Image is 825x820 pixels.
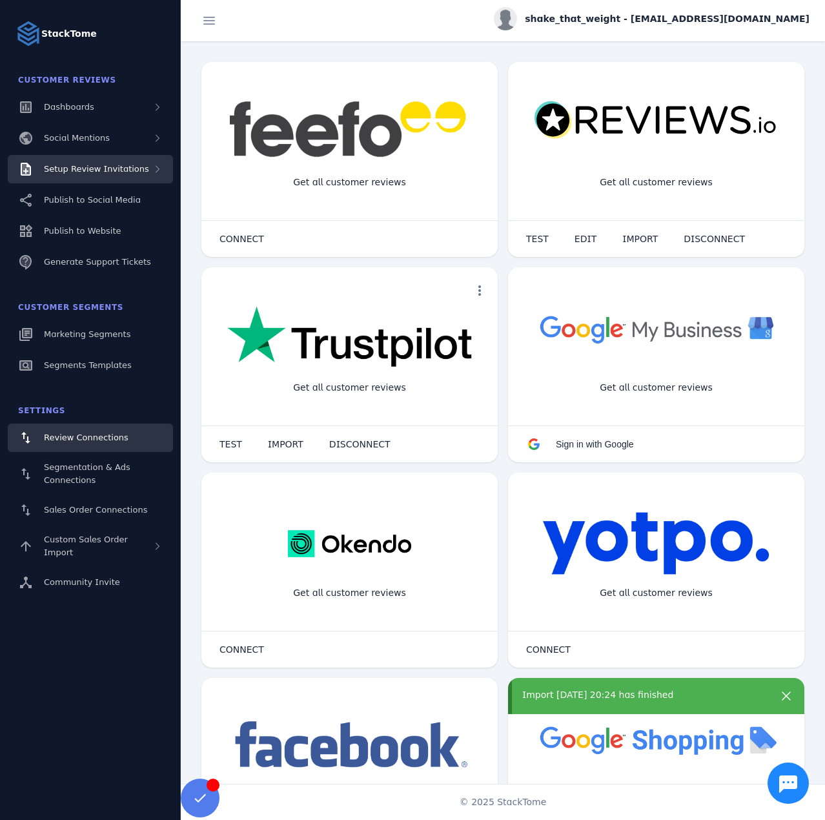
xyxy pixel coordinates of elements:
[219,645,264,654] span: CONNECT
[44,133,110,143] span: Social Mentions
[589,165,723,200] div: Get all customer reviews
[41,27,97,41] strong: StackTome
[513,637,584,662] button: CONNECT
[8,568,173,597] a: Community Invite
[329,440,391,449] span: DISCONNECT
[526,645,571,654] span: CONNECT
[8,217,173,245] a: Publish to Website
[513,431,647,457] button: Sign in with Google
[589,371,723,405] div: Get all customer reviews
[219,234,264,243] span: CONNECT
[8,496,173,524] a: Sales Order Connections
[283,576,416,610] div: Get all customer reviews
[8,248,173,276] a: Generate Support Tickets
[207,637,277,662] button: CONNECT
[556,439,634,449] span: Sign in with Google
[534,101,779,140] img: reviewsio.svg
[283,371,416,405] div: Get all customer reviews
[268,440,303,449] span: IMPORT
[44,360,132,370] span: Segments Templates
[44,329,130,339] span: Marketing Segments
[316,431,403,457] button: DISCONNECT
[534,306,779,352] img: googlebusiness.png
[44,164,149,174] span: Setup Review Invitations
[18,303,123,312] span: Customer Segments
[534,717,779,763] img: googleshopping.png
[513,226,562,252] button: TEST
[8,186,173,214] a: Publish to Social Media
[44,257,151,267] span: Generate Support Tickets
[44,462,130,485] span: Segmentation & Ads Connections
[575,234,596,243] span: EDIT
[467,278,493,303] button: more
[562,226,609,252] button: EDIT
[44,433,128,442] span: Review Connections
[207,226,277,252] button: CONNECT
[44,577,120,587] span: Community Invite
[44,505,147,515] span: Sales Order Connections
[44,102,94,112] span: Dashboards
[255,431,316,457] button: IMPORT
[18,76,116,85] span: Customer Reviews
[671,226,758,252] button: DISCONNECT
[8,455,173,493] a: Segmentation & Ads Connections
[460,795,547,809] span: © 2025 StackTome
[8,424,173,452] a: Review Connections
[227,306,472,369] img: trustpilot.png
[207,431,255,457] button: TEST
[526,234,549,243] span: TEST
[44,226,121,236] span: Publish to Website
[288,511,411,576] img: okendo.webp
[522,688,767,702] div: Import [DATE] 20:24 has finished
[609,226,671,252] button: IMPORT
[494,7,517,30] img: profile.jpg
[44,535,128,557] span: Custom Sales Order Import
[525,12,810,26] span: shake_that_weight - [EMAIL_ADDRESS][DOMAIN_NAME]
[580,781,732,815] div: Import Products from Google
[18,406,65,415] span: Settings
[773,688,799,714] button: more
[494,7,810,30] button: shake_that_weight - [EMAIL_ADDRESS][DOMAIN_NAME]
[684,234,745,243] span: DISCONNECT
[542,511,770,576] img: yotpo.png
[219,440,242,449] span: TEST
[227,101,472,158] img: feefo.png
[283,165,416,200] div: Get all customer reviews
[15,21,41,46] img: Logo image
[227,717,472,774] img: facebook.png
[8,351,173,380] a: Segments Templates
[44,195,141,205] span: Publish to Social Media
[622,234,658,243] span: IMPORT
[589,576,723,610] div: Get all customer reviews
[8,320,173,349] a: Marketing Segments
